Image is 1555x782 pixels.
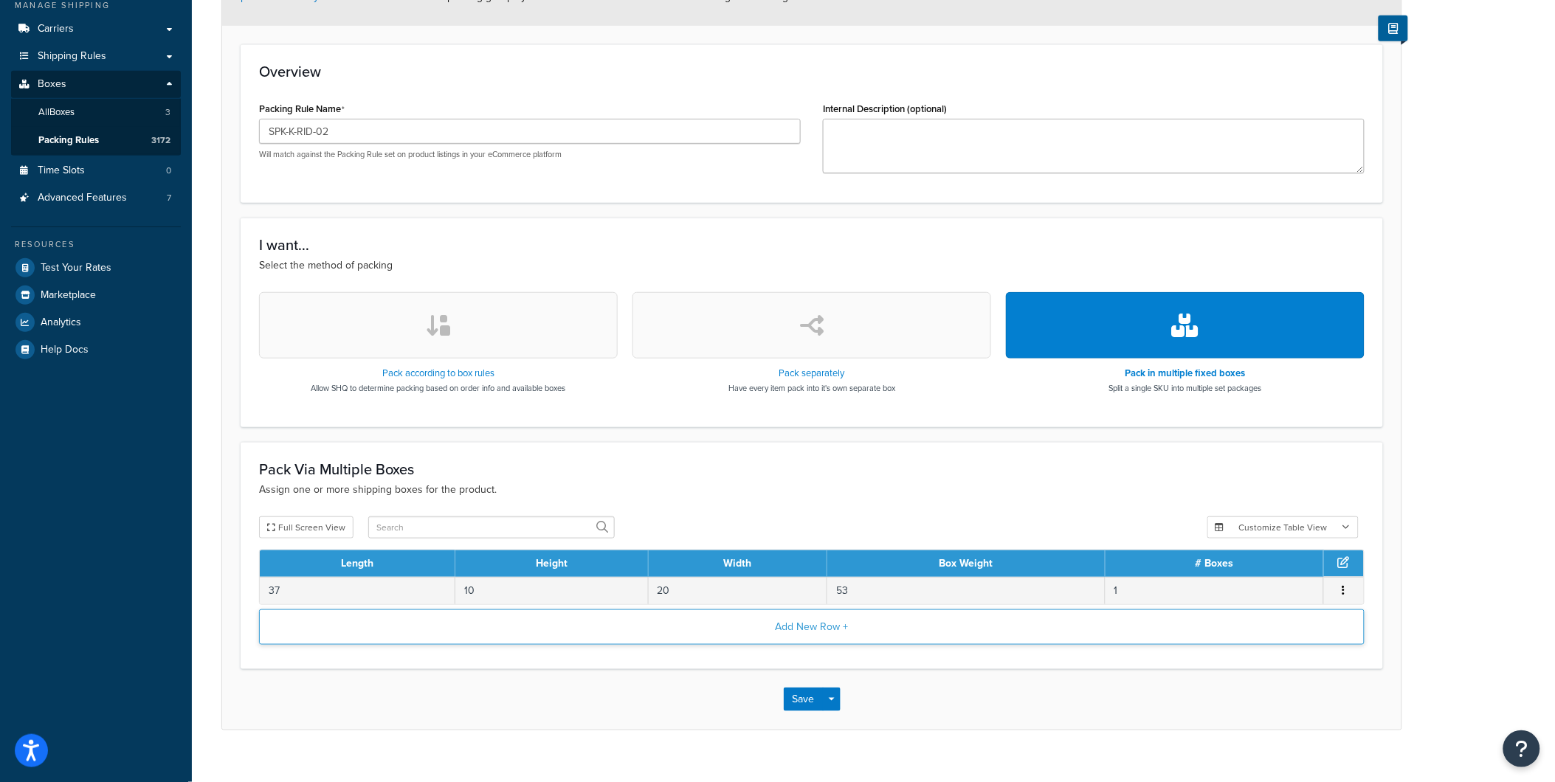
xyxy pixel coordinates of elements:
[41,262,111,274] span: Test Your Rates
[259,516,354,539] button: Full Screen View
[259,609,1365,645] button: Add New Row +
[823,103,947,114] label: Internal Description (optional)
[1106,550,1324,577] th: # Boxes
[455,550,648,577] th: Height
[167,192,171,204] span: 7
[38,192,127,204] span: Advanced Features
[41,316,81,329] span: Analytics
[728,368,895,378] h3: Pack separately
[1109,368,1262,378] h3: Pack in multiple fixed boxes
[38,106,75,119] span: All Boxes
[11,157,181,184] a: Time Slots0
[38,78,66,91] span: Boxes
[38,23,74,35] span: Carriers
[11,43,181,70] a: Shipping Rules
[1109,382,1262,394] p: Split a single SKU into multiple set packages
[151,134,170,147] span: 3172
[38,134,99,147] span: Packing Rules
[11,127,181,154] a: Packing Rules3172
[827,550,1106,577] th: Box Weight
[165,106,170,119] span: 3
[728,382,895,394] p: Have every item pack into it's own separate box
[11,127,181,154] li: Packing Rules
[259,149,801,160] p: Will match against the Packing Rule set on product listings in your eCommerce platform
[311,368,566,378] h3: Pack according to box rules
[649,550,827,577] th: Width
[38,50,106,63] span: Shipping Rules
[11,184,181,212] li: Advanced Features
[11,282,181,308] a: Marketplace
[259,257,1365,274] p: Select the method of packing
[784,688,824,711] button: Save
[11,15,181,43] a: Carriers
[11,184,181,212] a: Advanced Features7
[11,71,181,155] li: Boxes
[11,71,181,98] a: Boxes
[11,309,181,336] a: Analytics
[11,255,181,281] a: Test Your Rates
[41,344,89,356] span: Help Docs
[1106,577,1324,604] td: 1
[1503,730,1540,767] button: Open Resource Center
[259,237,1365,253] h3: I want...
[11,238,181,251] div: Resources
[1207,516,1359,539] button: Customize Table View
[11,336,181,363] a: Help Docs
[259,63,1365,80] h3: Overview
[259,461,1365,477] h3: Pack Via Multiple Boxes
[38,165,85,177] span: Time Slots
[827,577,1106,604] td: 53
[368,516,615,539] input: Search
[260,577,455,604] td: 37
[259,103,345,115] label: Packing Rule Name
[166,165,171,177] span: 0
[649,577,827,604] td: 20
[259,482,1365,498] p: Assign one or more shipping boxes for the product.
[455,577,648,604] td: 10
[11,99,181,126] a: AllBoxes3
[260,550,455,577] th: Length
[311,382,566,394] p: Allow SHQ to determine packing based on order info and available boxes
[1379,15,1408,41] button: Show Help Docs
[11,157,181,184] li: Time Slots
[41,289,96,302] span: Marketplace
